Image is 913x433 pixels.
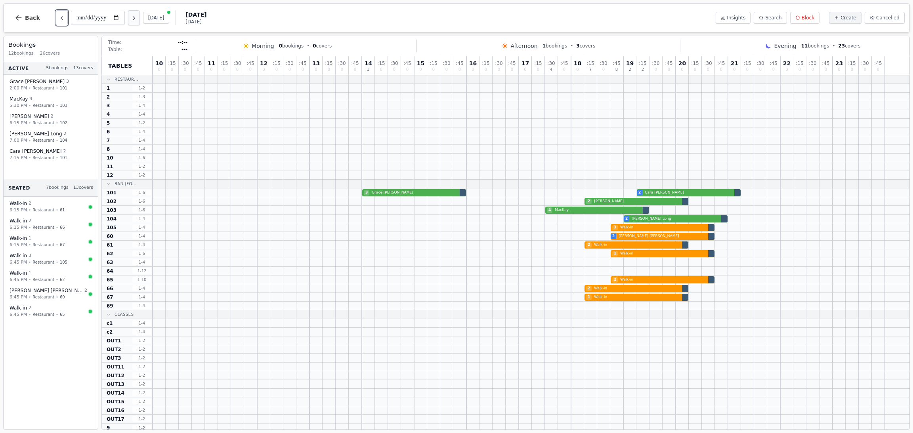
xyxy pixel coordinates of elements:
span: Cancelled [876,15,900,21]
span: • [307,43,309,49]
button: [PERSON_NAME] [PERSON_NAME]26:45 PM•Restaurant•60 [5,285,96,303]
button: Walk-in 26:15 PM•Restaurant•61 [5,198,96,216]
span: Restaurant [32,85,54,91]
span: 13 covers [73,184,93,191]
span: 1 - 3 [132,94,151,100]
span: 15 [417,61,424,66]
span: 1 - 6 [132,155,151,161]
span: 0 [825,68,827,72]
span: 2 [625,216,628,222]
span: 105 [107,224,117,231]
span: : 30 [704,61,712,66]
span: Back [25,15,40,21]
span: MacKay [10,96,28,102]
span: : 15 [848,61,856,66]
span: Walk-in [10,218,27,224]
span: 66 [60,224,65,230]
span: 12 [107,172,113,179]
span: • [56,277,58,283]
span: • [29,85,31,91]
span: • [56,85,58,91]
span: 0 [275,68,278,72]
span: : 15 [796,61,803,66]
span: 0 [210,68,212,72]
span: 0 [328,68,330,72]
span: • [29,224,31,230]
span: 6:15 PM [10,241,27,248]
span: 11 [801,43,808,49]
span: 7 [589,68,592,72]
span: Restaurant [32,224,54,230]
span: 0 [785,68,788,72]
h3: Bookings [8,41,93,49]
span: 0 [602,68,605,72]
span: • [29,277,31,283]
span: 21 [731,61,738,66]
span: : 15 [691,61,699,66]
span: Active [8,65,29,71]
span: • [29,103,31,108]
span: 0 [694,68,696,72]
span: 2 [63,148,66,155]
span: 1 - 4 [132,146,151,152]
span: : 15 [220,61,228,66]
button: Walk-in 36:45 PM•Restaurant•105 [5,250,96,268]
span: Grace [PERSON_NAME] [10,78,65,85]
span: : 30 [181,61,189,66]
button: Block [790,12,819,24]
span: 2 [29,200,31,207]
span: 104 [107,216,117,222]
span: 2 [51,113,53,120]
span: 6:45 PM [10,294,27,300]
span: bookings [801,43,829,49]
span: Restaurant [32,242,54,248]
span: 13 covers [73,65,93,72]
span: : 45 [299,61,306,66]
span: 0 [537,68,539,72]
span: Restaurant [32,155,54,161]
span: 1 - 4 [132,111,151,117]
span: : 30 [756,61,764,66]
span: : 15 [534,61,542,66]
span: 0 [472,68,474,72]
span: 67 [60,242,65,248]
span: 13 [312,61,320,66]
span: : 45 [403,61,411,66]
button: Back [8,8,46,27]
span: : 15 [377,61,385,66]
button: Walk-in 16:45 PM•Restaurant•62 [5,267,96,286]
span: • [832,43,835,49]
span: • [56,103,58,108]
span: : 45 [194,61,202,66]
span: 1 - 6 [132,190,151,196]
span: • [29,137,31,143]
span: 0 [707,68,709,72]
span: 0 [223,68,225,72]
span: Time: [108,39,121,46]
span: 1 - 2 [132,120,151,126]
span: 101 [107,190,117,196]
span: Create [840,15,856,21]
span: : 30 [547,61,555,66]
span: 3 [367,68,369,72]
span: 0 [419,68,422,72]
span: 4 [107,111,110,118]
span: : 45 [613,61,620,66]
span: 3 [576,43,579,49]
span: 6:15 PM [10,120,27,126]
span: 11 [208,61,215,66]
span: [DATE] [185,19,206,25]
span: : 15 [168,61,176,66]
span: 105 [60,259,67,265]
span: Walk-in [10,270,27,276]
span: 1 [542,43,546,49]
span: 1 - 2 [132,85,151,91]
span: 16 [469,61,477,66]
span: Cara [PERSON_NAME] [643,190,732,196]
span: 1 [107,85,110,91]
span: 103 [60,103,67,108]
span: 6:15 PM [10,224,27,231]
span: : 45 [508,61,516,66]
span: 0 [279,43,282,49]
button: Previous day [56,10,68,25]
